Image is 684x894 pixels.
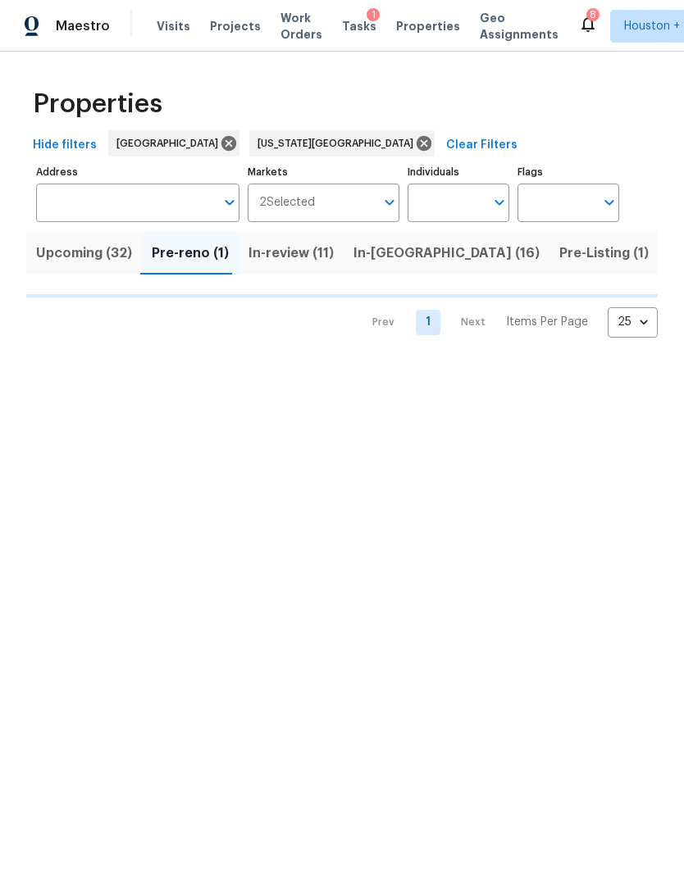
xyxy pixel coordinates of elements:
span: Visits [157,18,190,34]
label: Markets [248,167,400,177]
span: Projects [210,18,261,34]
div: [US_STATE][GEOGRAPHIC_DATA] [249,130,435,157]
span: In-[GEOGRAPHIC_DATA] (16) [353,242,540,265]
span: Tasks [342,20,376,32]
span: Maestro [56,18,110,34]
div: 25 [608,301,658,343]
span: Properties [396,18,460,34]
span: Geo Assignments [480,10,559,43]
span: Upcoming (32) [36,242,132,265]
button: Open [598,191,621,214]
span: [US_STATE][GEOGRAPHIC_DATA] [258,135,420,152]
button: Open [488,191,511,214]
span: Pre-reno (1) [152,242,229,265]
span: Clear Filters [446,135,518,156]
label: Individuals [408,167,509,177]
span: 2 Selected [259,196,315,210]
span: [GEOGRAPHIC_DATA] [116,135,225,152]
label: Flags [518,167,619,177]
span: Work Orders [280,10,322,43]
label: Address [36,167,239,177]
button: Clear Filters [440,130,524,161]
span: Hide filters [33,135,97,156]
p: Items Per Page [506,314,588,330]
div: 8 [590,7,596,23]
a: Goto page 1 [416,310,440,335]
button: Hide filters [26,130,103,161]
nav: Pagination Navigation [357,307,658,338]
div: 1 [372,7,376,23]
button: Open [218,191,241,214]
span: Pre-Listing (1) [559,242,649,265]
span: In-review (11) [249,242,334,265]
button: Open [378,191,401,214]
span: Properties [33,96,162,112]
div: [GEOGRAPHIC_DATA] [108,130,239,157]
